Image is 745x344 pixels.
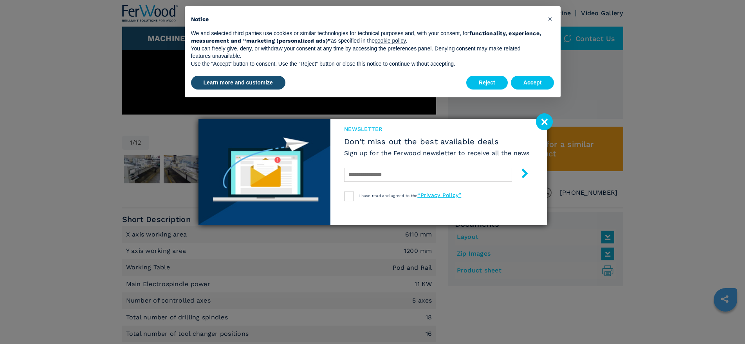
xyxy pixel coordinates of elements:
[191,30,542,45] p: We and selected third parties use cookies or similar technologies for technical purposes and, wit...
[359,193,461,198] span: I have read and agreed to the
[344,137,530,146] span: Don't miss out the best available deals
[191,60,542,68] p: Use the “Accept” button to consent. Use the “Reject” button or close this notice to continue with...
[344,149,530,158] h6: Sign up for the Ferwood newsletter to receive all the news
[548,14,552,23] span: ×
[344,125,530,133] span: newsletter
[511,76,554,90] button: Accept
[198,119,331,225] img: Newsletter image
[191,45,542,60] p: You can freely give, deny, or withdraw your consent at any time by accessing the preferences pane...
[191,30,541,44] strong: functionality, experience, measurement and “marketing (personalized ads)”
[375,38,406,44] a: cookie policy
[417,192,461,198] a: “Privacy Policy”
[466,76,508,90] button: Reject
[191,16,542,23] h2: Notice
[544,13,557,25] button: Close this notice
[191,76,285,90] button: Learn more and customize
[512,165,530,184] button: submit-button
